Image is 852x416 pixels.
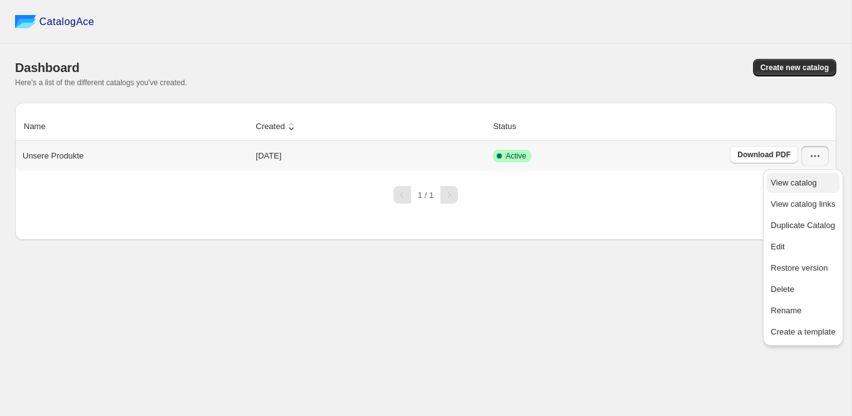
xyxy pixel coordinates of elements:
span: Edit [771,242,784,251]
span: View catalog [771,178,816,187]
span: Dashboard [15,61,80,75]
a: Download PDF [730,146,798,164]
span: Active [506,151,526,161]
button: Created [254,115,299,138]
span: Here's a list of the different catalogs you've created. [15,78,187,87]
span: Delete [771,284,794,294]
span: 1 / 1 [418,190,434,200]
button: Name [22,115,60,138]
td: [DATE] [252,141,489,171]
img: catalog ace [15,15,36,28]
span: CatalogAce [39,16,95,28]
span: Rename [771,306,801,315]
span: View catalog links [771,199,835,209]
span: Create a template [771,327,835,336]
span: Duplicate Catalog [771,221,835,230]
span: Restore version [771,263,828,273]
p: Unsere Produkte [23,150,84,162]
button: Create new catalog [753,59,836,76]
button: Status [491,115,531,138]
span: Download PDF [737,150,791,160]
span: Create new catalog [761,63,829,73]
